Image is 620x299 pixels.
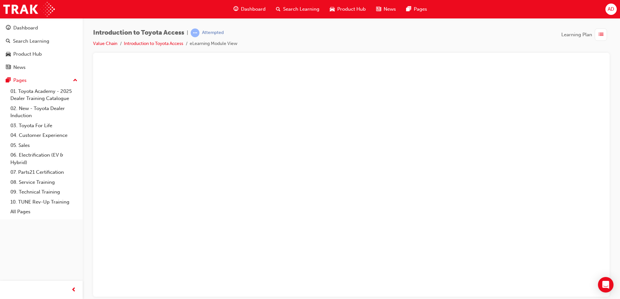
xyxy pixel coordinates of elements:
[608,6,614,13] span: AD
[8,150,80,167] a: 06. Electrification (EV & Hybrid)
[376,5,381,13] span: news-icon
[337,6,366,13] span: Product Hub
[228,3,271,16] a: guage-iconDashboard
[598,277,614,293] div: Open Intercom Messenger
[599,31,603,39] span: list-icon
[330,5,335,13] span: car-icon
[605,4,617,15] button: AD
[271,3,325,16] a: search-iconSearch Learning
[93,41,117,46] a: Value Chain
[3,48,80,60] a: Product Hub
[6,25,11,31] span: guage-icon
[561,28,610,41] button: Learning Plan
[13,64,26,71] div: News
[6,39,10,44] span: search-icon
[406,5,411,13] span: pages-icon
[8,121,80,131] a: 03. Toyota For Life
[13,38,49,45] div: Search Learning
[233,5,238,13] span: guage-icon
[8,187,80,197] a: 09. Technical Training
[8,197,80,207] a: 10. TUNE Rev-Up Training
[187,29,188,37] span: |
[371,3,401,16] a: news-iconNews
[93,29,184,37] span: Introduction to Toyota Access
[3,22,80,34] a: Dashboard
[3,35,80,47] a: Search Learning
[6,78,11,83] span: pages-icon
[71,286,76,294] span: prev-icon
[8,104,80,121] a: 02. New - Toyota Dealer Induction
[283,6,319,13] span: Search Learning
[241,6,266,13] span: Dashboard
[384,6,396,13] span: News
[414,6,427,13] span: Pages
[191,28,199,37] span: learningRecordVerb_ATTEMPT-icon
[8,167,80,177] a: 07. Parts21 Certification
[73,76,77,85] span: up-icon
[3,74,80,86] button: Pages
[276,5,280,13] span: search-icon
[401,3,432,16] a: pages-iconPages
[13,77,27,84] div: Pages
[13,24,38,32] div: Dashboard
[190,40,237,48] li: eLearning Module View
[8,130,80,140] a: 04. Customer Experience
[8,207,80,217] a: All Pages
[124,41,183,46] a: Introduction to Toyota Access
[3,61,80,73] a: News
[13,50,42,58] div: Product Hub
[8,86,80,104] a: 01. Toyota Academy - 2025 Dealer Training Catalogue
[6,51,11,57] span: car-icon
[6,65,11,71] span: news-icon
[3,2,55,17] img: Trak
[8,140,80,150] a: 05. Sales
[561,31,592,39] span: Learning Plan
[325,3,371,16] a: car-iconProduct Hub
[3,21,80,74] button: DashboardSearch LearningProduct HubNews
[202,30,224,36] div: Attempted
[8,177,80,187] a: 08. Service Training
